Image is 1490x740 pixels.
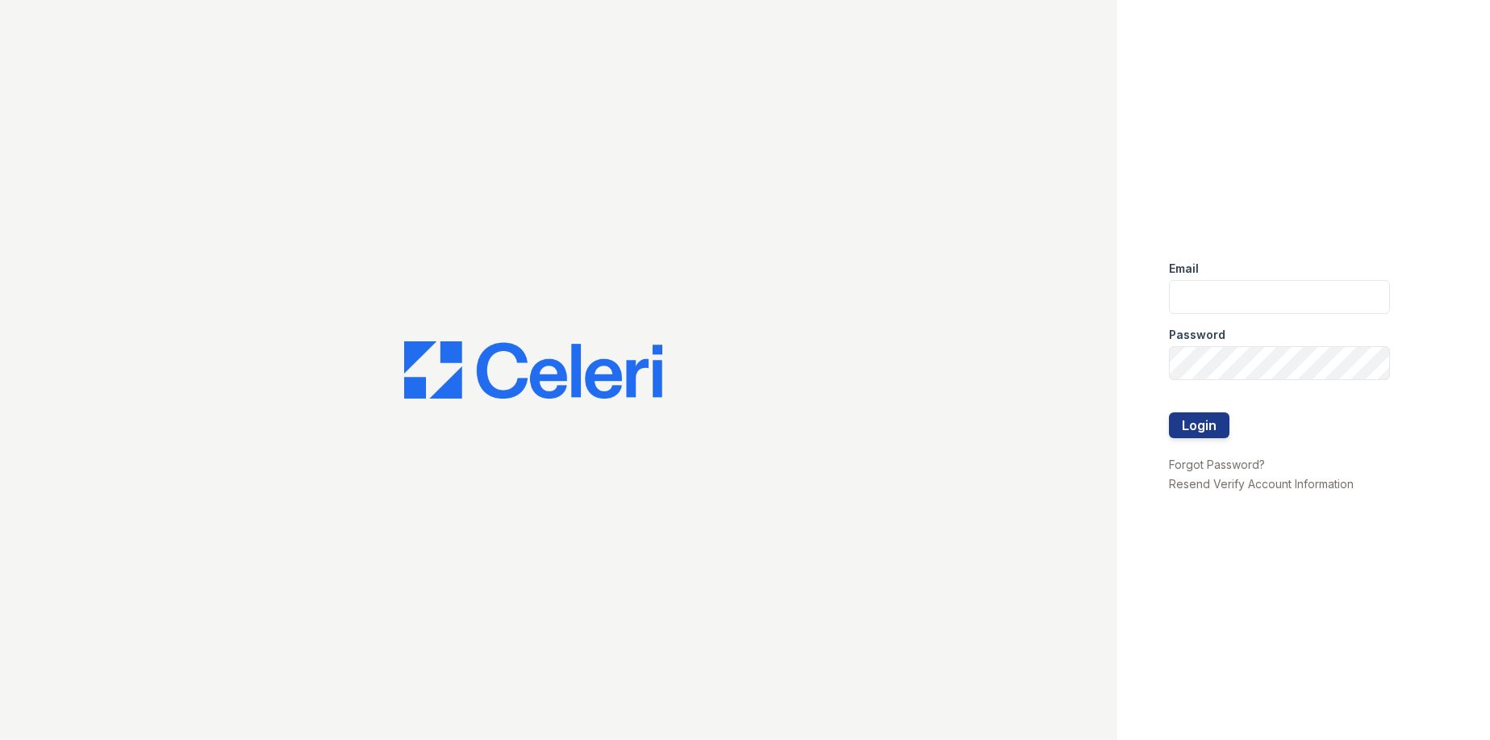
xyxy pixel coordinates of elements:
[1169,412,1229,438] button: Login
[404,341,662,399] img: CE_Logo_Blue-a8612792a0a2168367f1c8372b55b34899dd931a85d93a1a3d3e32e68fde9ad4.png
[1169,261,1199,277] label: Email
[1169,477,1354,491] a: Resend Verify Account Information
[1169,327,1225,343] label: Password
[1169,458,1265,471] a: Forgot Password?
